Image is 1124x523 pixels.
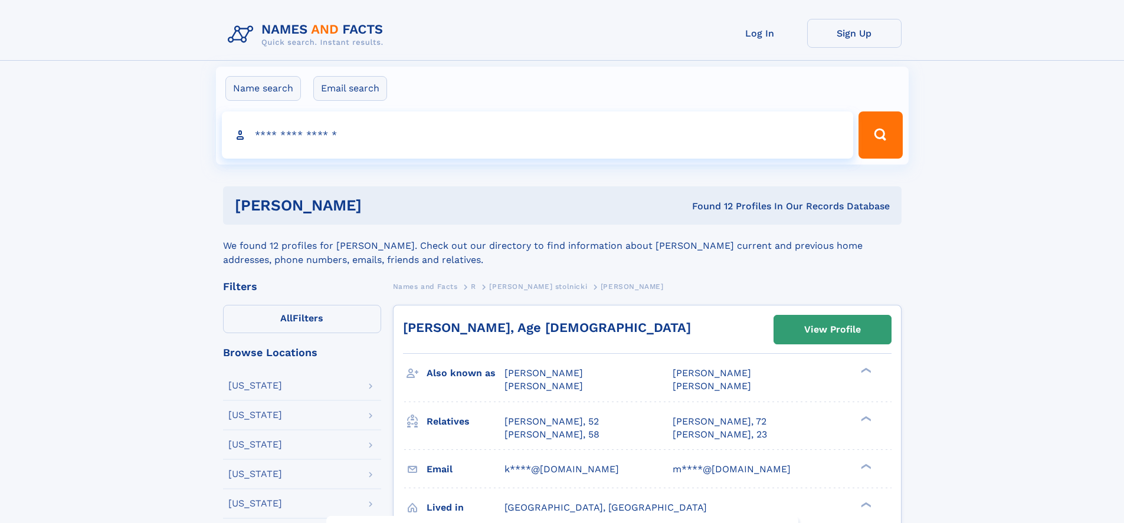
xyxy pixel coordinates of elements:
[223,225,902,267] div: We found 12 profiles for [PERSON_NAME]. Check out our directory to find information about [PERSON...
[225,76,301,101] label: Name search
[223,347,381,358] div: Browse Locations
[228,410,282,420] div: [US_STATE]
[527,200,890,213] div: Found 12 Profiles In Our Records Database
[504,502,707,513] span: [GEOGRAPHIC_DATA], [GEOGRAPHIC_DATA]
[489,279,587,294] a: [PERSON_NAME] stolnicki
[313,76,387,101] label: Email search
[858,462,872,470] div: ❯
[774,315,891,344] a: View Profile
[504,415,599,428] a: [PERSON_NAME], 52
[673,380,751,392] span: [PERSON_NAME]
[280,313,293,324] span: All
[673,415,766,428] a: [PERSON_NAME], 72
[713,19,807,48] a: Log In
[504,367,583,379] span: [PERSON_NAME]
[427,459,504,479] h3: Email
[858,367,872,374] div: ❯
[228,381,282,390] div: [US_STATE]
[601,282,664,291] span: [PERSON_NAME]
[858,111,902,159] button: Search Button
[228,469,282,479] div: [US_STATE]
[222,111,854,159] input: search input
[807,19,902,48] a: Sign Up
[223,281,381,292] div: Filters
[403,320,691,335] a: [PERSON_NAME], Age [DEMOGRAPHIC_DATA]
[504,428,599,441] a: [PERSON_NAME], 58
[228,440,282,449] div: [US_STATE]
[427,412,504,432] h3: Relatives
[504,380,583,392] span: [PERSON_NAME]
[471,279,476,294] a: R
[471,282,476,291] span: R
[804,316,861,343] div: View Profile
[393,279,458,294] a: Names and Facts
[235,198,527,213] h1: [PERSON_NAME]
[427,498,504,518] h3: Lived in
[673,367,751,379] span: [PERSON_NAME]
[858,501,872,508] div: ❯
[673,428,767,441] a: [PERSON_NAME], 23
[489,282,587,291] span: [PERSON_NAME] stolnicki
[858,415,872,422] div: ❯
[223,305,381,333] label: Filters
[427,363,504,383] h3: Also known as
[228,499,282,508] div: [US_STATE]
[223,19,393,51] img: Logo Names and Facts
